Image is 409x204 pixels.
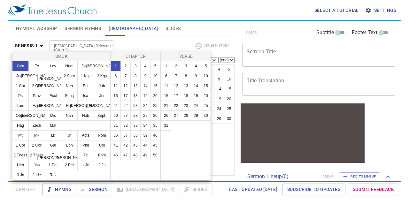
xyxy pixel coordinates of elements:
[28,110,45,121] button: [PERSON_NAME]
[45,61,61,71] button: Lev
[45,120,61,131] button: Mal
[130,150,141,160] button: 48
[171,110,181,121] button: 27
[191,110,201,121] button: 29
[12,101,29,111] button: Lam
[150,61,160,71] button: 5
[94,81,110,91] button: Job
[201,110,211,121] button: 30
[111,71,121,81] button: 6
[94,101,110,111] button: [PERSON_NAME]
[111,150,121,160] button: 46
[150,150,160,160] button: 50
[140,61,150,71] button: 4
[12,110,29,121] button: Obad
[120,110,131,121] button: 27
[12,81,29,91] button: 1 Chr
[161,110,171,121] button: 26
[130,130,141,140] button: 38
[94,160,110,170] button: 2 Jn
[140,140,150,150] button: 44
[77,130,94,140] button: Acts
[181,110,191,121] button: 28
[191,101,201,111] button: 24
[61,101,78,111] button: Hos
[201,71,211,81] button: 10
[45,91,61,101] button: Eccl
[45,81,61,91] button: [PERSON_NAME]
[161,120,171,131] button: 31
[161,71,171,81] button: 6
[161,81,171,91] button: 11
[28,130,45,140] button: Mk
[45,130,61,140] button: Lk
[181,61,191,71] button: 3
[28,140,45,150] button: 2 Cor
[181,81,191,91] button: 13
[77,61,94,71] button: Deut
[28,101,45,111] button: Ezek
[140,110,150,121] button: 29
[120,140,131,150] button: 42
[12,71,29,81] button: Judg
[12,150,29,160] button: 1 Thess
[45,101,61,111] button: [PERSON_NAME]
[150,91,160,101] button: 20
[150,71,160,81] button: 10
[61,150,78,160] button: 2 [PERSON_NAME]
[111,110,121,121] button: 26
[61,160,78,170] button: 2 Pet
[61,140,78,150] button: Eph
[77,81,94,91] button: Est
[191,81,201,91] button: 14
[77,91,94,101] button: Isa
[163,53,209,59] p: Verse
[45,71,61,81] button: 1 [PERSON_NAME]
[111,91,121,101] button: 16
[94,150,110,160] button: Phm
[14,53,109,59] p: Book
[120,101,131,111] button: 22
[12,91,29,101] button: Ps
[45,170,61,180] button: Rev
[150,140,160,150] button: 45
[61,81,78,91] button: Neh
[45,110,61,121] button: Mic
[45,160,61,170] button: 1 Pet
[94,130,110,140] button: Rom
[28,61,45,71] button: Ex
[140,120,150,131] button: 34
[130,91,141,101] button: 18
[130,71,141,81] button: 8
[201,91,211,101] button: 20
[120,150,131,160] button: 47
[77,150,94,160] button: Tit
[150,81,160,91] button: 15
[61,110,78,121] button: Nah
[28,81,45,91] button: 2 Chr
[77,140,94,150] button: Phil
[112,53,159,59] p: Chapter
[12,120,29,131] button: Hag
[130,101,141,111] button: 23
[171,91,181,101] button: 17
[150,110,160,121] button: 30
[77,71,94,81] button: 1 Kgs
[130,81,141,91] button: 13
[94,91,110,101] button: Jer
[140,130,150,140] button: 39
[94,71,110,81] button: 2 Kgs
[130,140,141,150] button: 43
[120,61,131,71] button: 2
[161,61,171,71] button: 1
[130,61,141,71] button: 3
[111,81,121,91] button: 11
[28,150,45,160] button: 2 Thess
[94,140,110,150] button: Col
[130,120,141,131] button: 33
[150,101,160,111] button: 25
[181,91,191,101] button: 18
[61,91,78,101] button: Song
[61,130,78,140] button: Jn
[12,61,29,71] button: Gen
